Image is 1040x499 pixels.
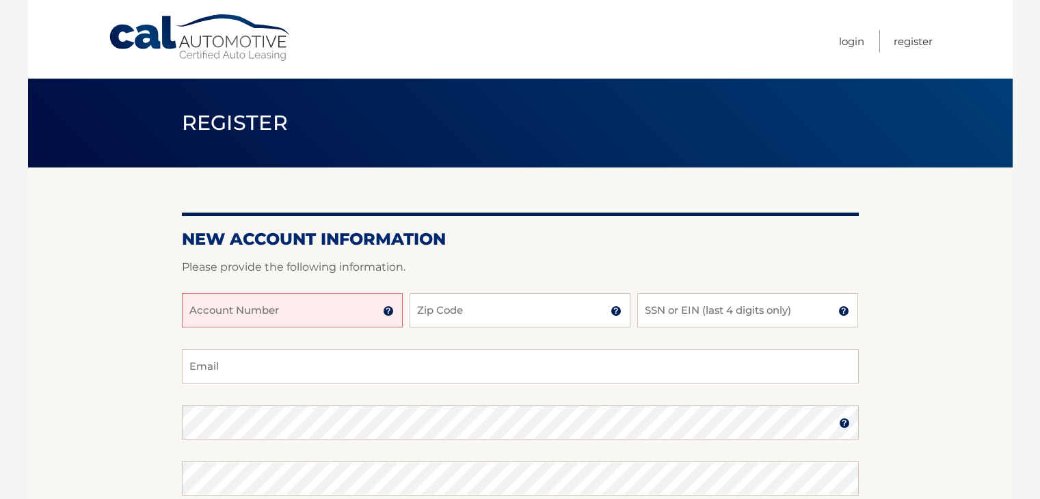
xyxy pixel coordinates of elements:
span: Register [182,110,289,135]
h2: New Account Information [182,229,859,249]
input: SSN or EIN (last 4 digits only) [637,293,858,327]
img: tooltip.svg [839,418,850,429]
img: tooltip.svg [611,306,622,316]
a: Login [839,30,864,53]
input: Zip Code [410,293,630,327]
img: tooltip.svg [383,306,394,316]
input: Email [182,349,859,383]
a: Register [894,30,933,53]
input: Account Number [182,293,403,327]
a: Cal Automotive [108,14,293,62]
p: Please provide the following information. [182,258,859,277]
img: tooltip.svg [838,306,849,316]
